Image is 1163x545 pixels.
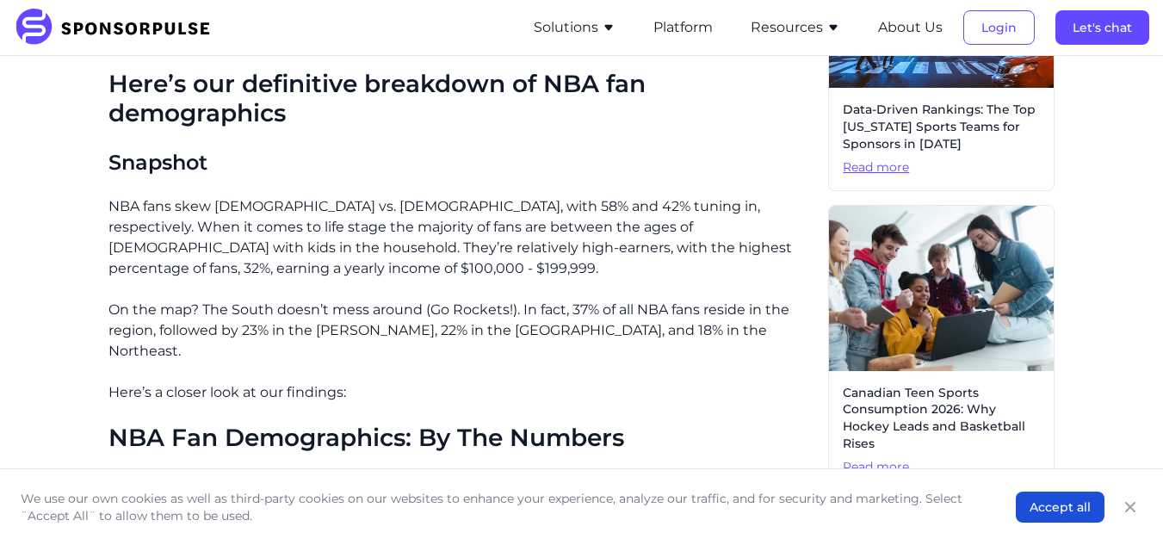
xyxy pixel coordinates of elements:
button: Login [963,10,1035,45]
a: Canadian Teen Sports Consumption 2026: Why Hockey Leads and Basketball RisesRead more [828,205,1055,491]
h2: NBA Fan Demographics: By The Numbers [108,424,814,453]
h3: Snapshot [108,149,814,176]
a: Login [963,20,1035,35]
h2: Here’s our definitive breakdown of NBA fan demographics [108,70,814,127]
a: Let's chat [1055,20,1149,35]
button: Platform [653,17,713,38]
button: Solutions [534,17,616,38]
img: Getty images courtesy of Unsplash [829,206,1054,371]
div: Widget de chat [1077,462,1163,545]
iframe: Chat Widget [1077,462,1163,545]
button: Accept all [1016,492,1104,523]
p: We use our own cookies as well as third-party cookies on our websites to enhance your experience,... [21,490,981,524]
p: On the map? The South doesn’t mess around (Go Rockets!). In fact, 37% of all NBA fans reside in t... [108,300,814,362]
button: Let's chat [1055,10,1149,45]
button: Resources [751,17,840,38]
span: Data-Driven Rankings: The Top [US_STATE] Sports Teams for Sponsors in [DATE] [843,102,1040,152]
span: Read more [843,159,1040,177]
a: About Us [878,20,943,35]
a: Platform [653,20,713,35]
span: Read more [843,459,1040,476]
p: NBA fans skew [DEMOGRAPHIC_DATA] vs. [DEMOGRAPHIC_DATA], with 58% and 42% tuning in, respectively... [108,196,814,279]
img: SponsorPulse [14,9,223,46]
span: Canadian Teen Sports Consumption 2026: Why Hockey Leads and Basketball Rises [843,385,1040,452]
button: About Us [878,17,943,38]
p: Here’s a closer look at our findings: [108,382,814,403]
